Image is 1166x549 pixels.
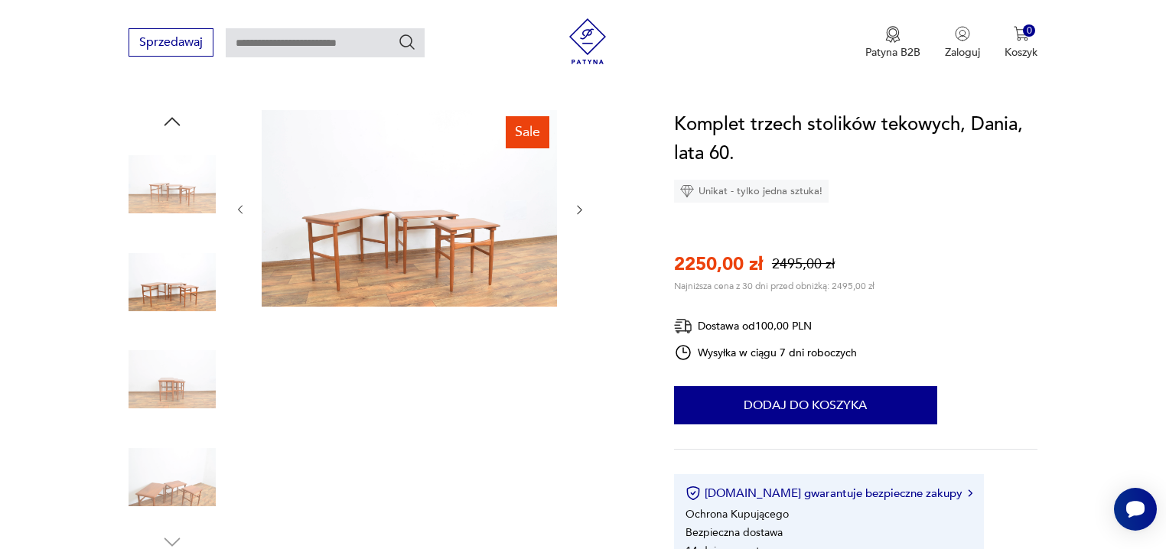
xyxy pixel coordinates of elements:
img: Zdjęcie produktu Komplet trzech stolików tekowych, Dania, lata 60. [129,434,216,521]
img: Zdjęcie produktu Komplet trzech stolików tekowych, Dania, lata 60. [262,110,557,307]
img: Ikona certyfikatu [686,486,701,501]
p: Najniższa cena z 30 dni przed obniżką: 2495,00 zł [674,280,874,292]
a: Sprzedawaj [129,38,213,49]
img: Ikona medalu [885,26,901,43]
img: Ikonka użytkownika [955,26,970,41]
button: [DOMAIN_NAME] gwarantuje bezpieczne zakupy [686,486,972,501]
h1: Komplet trzech stolików tekowych, Dania, lata 60. [674,110,1038,168]
button: Szukaj [398,33,416,51]
div: 0 [1023,24,1036,37]
p: Zaloguj [945,45,980,60]
button: 0Koszyk [1005,26,1037,60]
button: Zaloguj [945,26,980,60]
img: Ikona dostawy [674,317,692,336]
div: Dostawa od 100,00 PLN [674,317,858,336]
img: Ikona diamentu [680,184,694,198]
img: Patyna - sklep z meblami i dekoracjami vintage [565,18,611,64]
img: Zdjęcie produktu Komplet trzech stolików tekowych, Dania, lata 60. [129,239,216,326]
li: Bezpieczna dostawa [686,525,783,540]
button: Sprzedawaj [129,28,213,57]
img: Ikona koszyka [1014,26,1029,41]
div: Wysyłka w ciągu 7 dni roboczych [674,343,858,362]
li: Ochrona Kupującego [686,507,789,521]
p: Patyna B2B [865,45,920,60]
img: Ikona strzałki w prawo [968,489,972,497]
button: Patyna B2B [865,26,920,60]
iframe: Smartsupp widget button [1114,488,1157,531]
button: Dodaj do koszyka [674,386,937,424]
p: 2495,00 zł [772,255,835,274]
img: Zdjęcie produktu Komplet trzech stolików tekowych, Dania, lata 60. [129,336,216,423]
div: Unikat - tylko jedna sztuka! [674,180,829,203]
p: 2250,00 zł [674,252,763,277]
img: Zdjęcie produktu Komplet trzech stolików tekowych, Dania, lata 60. [129,141,216,228]
a: Ikona medaluPatyna B2B [865,26,920,60]
div: Sale [506,116,549,148]
p: Koszyk [1005,45,1037,60]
